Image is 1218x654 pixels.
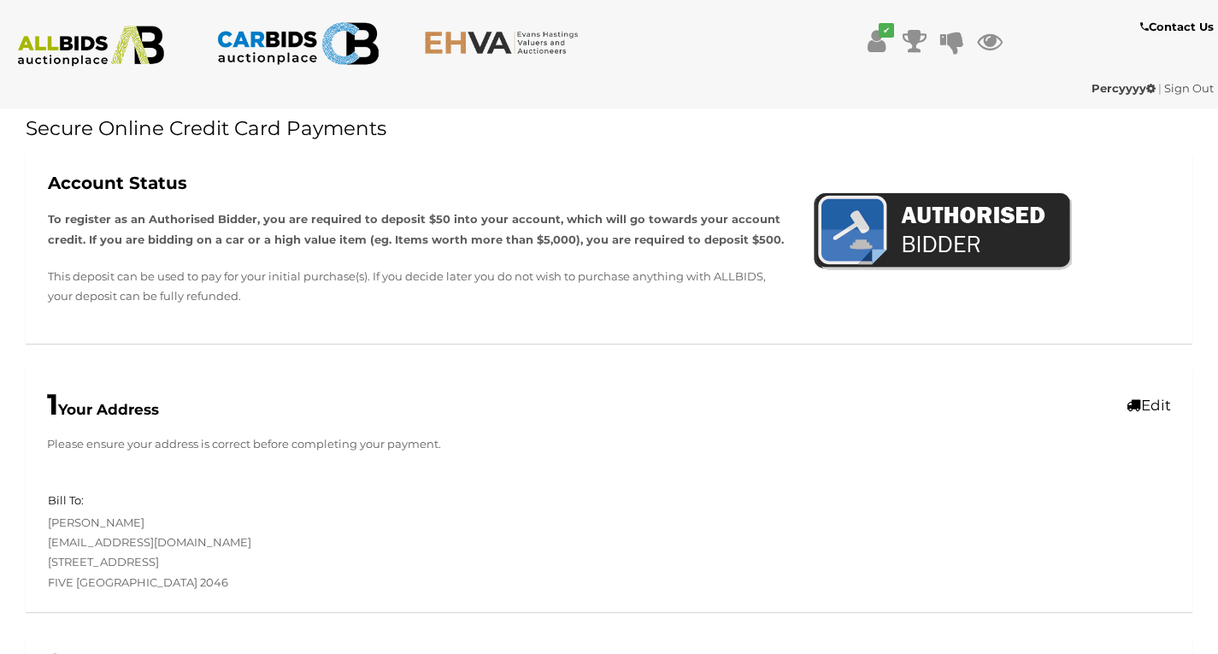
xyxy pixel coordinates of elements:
[48,267,787,307] p: This deposit can be used to pay for your initial purchase(s). If you decide later you do not wish...
[47,401,159,418] b: Your Address
[9,26,173,67] img: ALLBIDS.com.au
[813,191,1072,274] img: AuthorisedBidder.png
[1164,81,1214,95] a: Sign Out
[26,118,1192,139] h1: Secure Online Credit Card Payments
[1091,81,1156,95] strong: Percyyyy
[1091,81,1158,95] a: Percyyyy
[216,17,380,70] img: CARBIDS.com.au
[1127,397,1171,414] a: Edit
[47,386,58,422] span: 1
[48,212,784,245] strong: To register as an Authorised Bidder, you are required to deposit $50 into your account, which wil...
[1140,17,1218,37] a: Contact Us
[47,434,1171,454] p: Please ensure your address is correct before completing your payment.
[424,30,587,55] img: EHVA.com.au
[48,173,187,193] b: Account Status
[1158,81,1162,95] span: |
[48,494,84,506] h5: Bill To:
[35,491,609,592] div: [PERSON_NAME] [EMAIL_ADDRESS][DOMAIN_NAME] [STREET_ADDRESS] FIVE [GEOGRAPHIC_DATA] 2046
[1140,20,1214,33] b: Contact Us
[864,26,890,56] a: ✔
[879,23,894,38] i: ✔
